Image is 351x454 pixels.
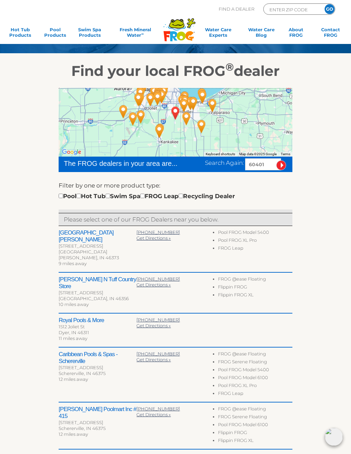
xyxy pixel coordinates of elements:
[218,367,292,375] li: Pool FROG Model 5400
[218,383,292,390] li: Pool FROG XL Pro
[122,107,144,131] div: Genuine Pool Care Inc - 36 miles away.
[218,245,292,253] li: FROG Leap
[218,229,292,237] li: Pool FROG Model 5400
[59,317,136,324] h2: Royal Pools & More
[59,302,89,307] span: 10 miles away
[239,152,277,156] span: Map data ©2025 Google
[136,229,180,235] a: [PHONE_NUMBER]
[218,276,292,284] li: FROG @ease Floating
[218,414,292,422] li: FROG Serene Floating
[111,27,160,41] a: Fresh MineralWater∞
[219,3,254,15] p: Find A Dealer
[147,87,168,111] div: Mud Turtle Pools - 19 miles away.
[59,376,88,382] span: 12 miles away
[136,357,171,362] a: Get Directions »
[196,27,240,41] a: Water CareExperts
[59,365,136,371] div: [STREET_ADDRESS]
[0,62,351,79] h2: Find your local FROG dealer
[59,261,87,266] span: 9 miles away
[173,89,194,113] div: Leslie's Poolmart Inc # 415 - 12 miles away.
[218,375,292,383] li: Pool FROG Model 6100
[317,27,344,41] a: ContactFROG
[218,430,292,438] li: Flippin FROG
[136,412,171,417] a: Get Directions »
[59,276,136,290] h2: [PERSON_NAME] N Tuff Country Store
[59,420,136,425] div: [STREET_ADDRESS]
[141,32,144,36] sup: ∞
[173,93,195,117] div: St John Pool Center - 9 miles away.
[59,425,136,431] div: Schererville, IN 46375
[59,296,136,302] div: [GEOGRAPHIC_DATA], IN 46356
[136,317,180,322] a: [PHONE_NUMBER]
[218,422,292,430] li: Pool FROG Model 6100
[41,27,69,41] a: PoolProducts
[136,276,180,282] a: [PHONE_NUMBER]
[276,160,286,170] input: Submit
[59,192,235,201] div: Pool Hot Tub Swim Spa FROG Leap Recycling Dealer
[59,290,136,296] div: [STREET_ADDRESS]
[130,105,152,129] div: DesRochers Backyard Pools & Spas - Wilmington - 29 miles away.
[59,431,88,437] span: 12 miles away
[59,324,136,330] div: 1512 Joliet St
[191,114,212,138] div: B & F Pools - Demotte - 24 miles away.
[325,428,343,446] img: openIcon
[165,101,186,125] div: BEECHER, IL 60401
[218,237,292,245] li: Pool FROG XL Pro
[59,181,160,190] label: Filter by one or more product type:
[205,159,244,166] span: Search Again:
[218,292,292,300] li: Flippin FROG XL
[172,90,193,114] div: Royal Pools & More - 11 miles away.
[325,4,335,14] input: GO
[180,91,201,115] div: The Great Escape - Merrillville - 15 miles away.
[282,27,310,41] a: AboutFROG
[248,27,275,41] a: Water CareBlog
[113,100,134,124] div: DesRochers Backyard Pools & Spas - Morris - 43 miles away.
[136,235,171,241] a: Get Directions »
[176,106,197,130] div: Ruff N Tuff Country Store - 10 miles away.
[128,88,149,112] div: DesRochers Backyard Pools & Spas - Shorewood - 33 miles away.
[218,351,292,359] li: FROG @ease Floating
[174,90,196,114] div: Caribbean Pools & Spas - Schererville - 12 miles away.
[59,229,136,243] h2: [GEOGRAPHIC_DATA][PERSON_NAME]
[218,390,292,398] li: FROG Leap
[136,406,180,411] a: [PHONE_NUMBER]
[218,438,292,445] li: Flippin FROG XL
[64,158,178,169] div: The FROG dealers in your area are...
[218,359,292,367] li: FROG Serene Floating
[59,351,136,365] h2: Caribbean Pools & Spas - Schererville
[59,330,136,336] div: Dyer, IN 46311
[136,323,171,328] a: Get Directions »
[206,152,235,157] button: Keyboard shortcuts
[60,148,83,157] a: Open this area in Google Maps (opens a new window)
[59,249,136,261] div: [GEOGRAPHIC_DATA][PERSON_NAME], IN 46373
[59,406,136,420] h2: [PERSON_NAME] Poolmart Inc # 415
[7,27,34,41] a: Hot TubProducts
[76,27,103,41] a: Swim SpaProducts
[226,60,234,73] sup: ®
[269,5,315,13] input: Zip Code Form
[136,282,171,287] a: Get Directions »
[149,118,171,142] div: JTS Pools - Bradley - 19 miles away.
[218,406,292,414] li: FROG @ease Floating
[183,91,204,115] div: American Sale Inc - Merrillville - 17 miles away.
[59,243,136,249] div: [STREET_ADDRESS]
[60,148,83,157] img: Google
[140,88,161,112] div: Pool & Spa Works Inc - 23 miles away.
[136,351,180,356] a: [PHONE_NUMBER]
[149,119,170,143] div: Blanchette Pools, Spas & Billards - 20 miles away.
[59,336,87,341] span: 11 miles away
[218,284,292,292] li: Flippin FROG
[64,215,287,224] p: Please select one of our FROG Dealers near you below.
[281,152,290,156] a: Terms (opens in new tab)
[202,93,223,117] div: Caribbean Pools & Spas - Valparaiso - 31 miles away.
